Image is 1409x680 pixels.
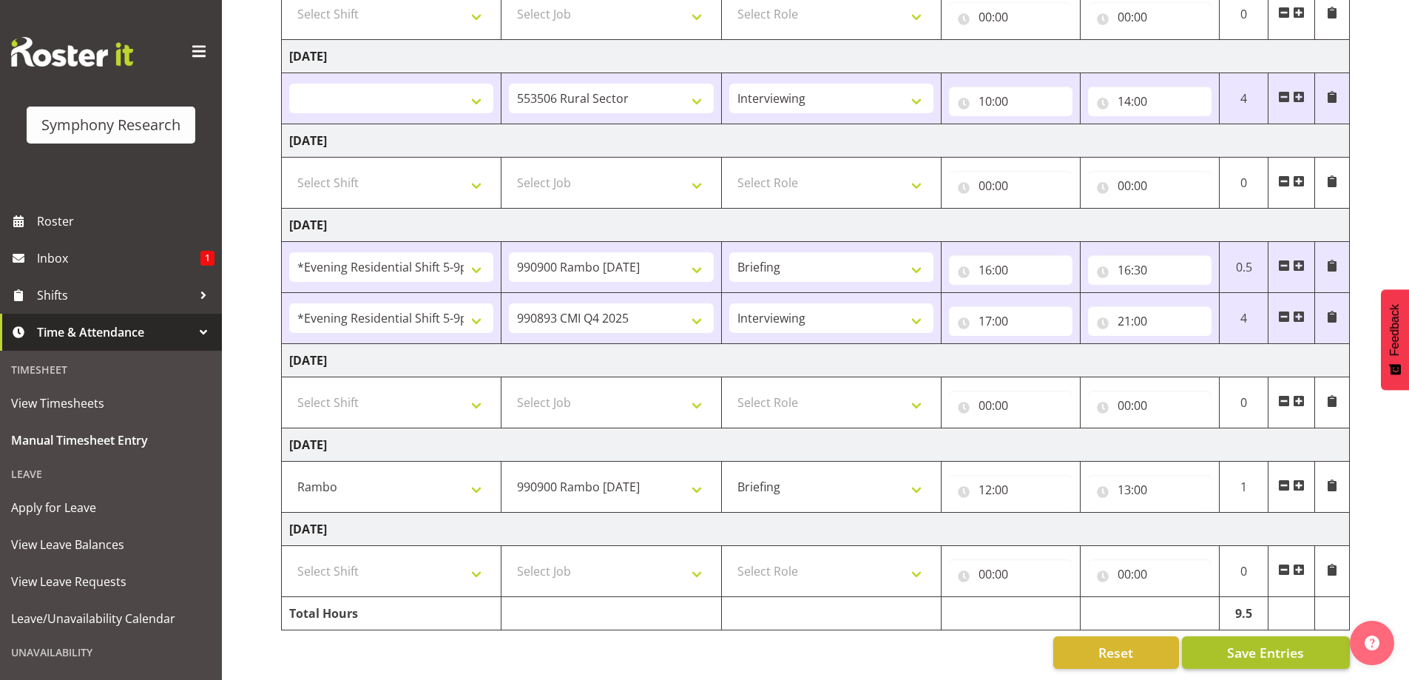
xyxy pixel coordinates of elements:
a: View Timesheets [4,385,218,422]
td: [DATE] [282,344,1350,377]
input: Click to select... [1088,87,1212,116]
a: Manual Timesheet Entry [4,422,218,459]
span: View Leave Balances [11,533,211,556]
td: [DATE] [282,513,1350,546]
input: Click to select... [1088,171,1212,201]
div: Unavailability [4,637,218,667]
button: Save Entries [1182,636,1350,669]
div: Timesheet [4,354,218,385]
input: Click to select... [949,87,1072,116]
a: View Leave Balances [4,526,218,563]
input: Click to select... [1088,2,1212,32]
input: Click to select... [1088,255,1212,285]
input: Click to select... [949,475,1072,505]
input: Click to select... [949,306,1072,336]
td: 1 [1219,462,1268,513]
td: 9.5 [1219,597,1268,630]
input: Click to select... [949,255,1072,285]
span: Reset [1098,643,1133,662]
td: 0 [1219,158,1268,209]
td: [DATE] [282,209,1350,242]
input: Click to select... [1088,391,1212,420]
div: Symphony Research [41,114,180,136]
td: [DATE] [282,124,1350,158]
a: View Leave Requests [4,563,218,600]
td: 0 [1219,377,1268,428]
button: Reset [1053,636,1179,669]
span: View Timesheets [11,392,211,414]
span: Manual Timesheet Entry [11,429,211,451]
td: [DATE] [282,40,1350,73]
input: Click to select... [949,391,1072,420]
input: Click to select... [1088,559,1212,589]
button: Feedback - Show survey [1381,289,1409,390]
td: 4 [1219,73,1268,124]
input: Click to select... [949,2,1072,32]
td: 0.5 [1219,242,1268,293]
span: Roster [37,210,214,232]
a: Leave/Unavailability Calendar [4,600,218,637]
input: Click to select... [1088,475,1212,505]
td: Total Hours [282,597,501,630]
span: 1 [200,251,214,266]
span: View Leave Requests [11,570,211,593]
td: 0 [1219,546,1268,597]
span: Time & Attendance [37,321,192,343]
img: Rosterit website logo [11,37,133,67]
input: Click to select... [949,559,1072,589]
input: Click to select... [949,171,1072,201]
div: Leave [4,459,218,489]
td: [DATE] [282,428,1350,462]
input: Click to select... [1088,306,1212,336]
a: Apply for Leave [4,489,218,526]
span: Shifts [37,284,192,306]
span: Save Entries [1227,643,1304,662]
td: 4 [1219,293,1268,344]
span: Leave/Unavailability Calendar [11,607,211,630]
img: help-xxl-2.png [1365,636,1379,650]
span: Feedback [1388,304,1402,356]
span: Apply for Leave [11,496,211,519]
span: Inbox [37,247,200,269]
